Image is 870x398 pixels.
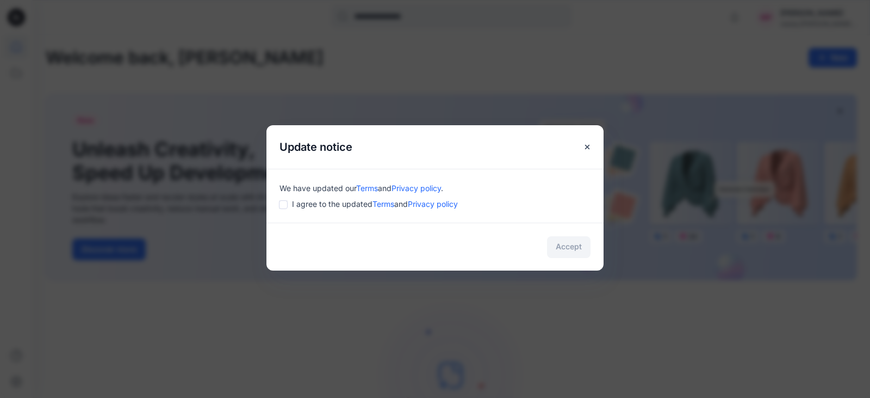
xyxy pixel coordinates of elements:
a: Privacy policy [391,183,441,193]
h5: Update notice [266,125,365,169]
span: I agree to the updated [292,198,458,210]
button: Close [577,137,597,157]
a: Privacy policy [408,199,458,209]
a: Terms [372,199,394,209]
span: and [394,199,408,209]
div: We have updated our . [279,182,591,194]
a: Terms [356,183,378,193]
span: and [378,183,391,193]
